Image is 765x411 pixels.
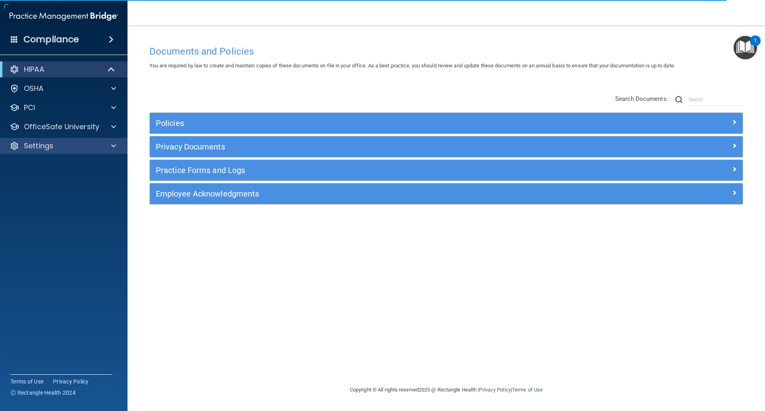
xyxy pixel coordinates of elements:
[156,117,737,130] a: Policies
[734,36,757,59] button: Open Resource Center, 1 new notification
[10,65,116,74] a: HIPAA
[156,140,737,153] a: Privacy Documents
[688,94,743,106] input: Search
[156,189,588,198] h5: Employee Acknowledgments
[156,119,588,128] h5: Policies
[10,141,116,151] a: Settings
[156,166,588,175] h5: Practice Forms and Logs
[10,122,116,132] a: OfficeSafe University
[675,96,683,103] img: ic-search.3b580494.png
[53,378,89,385] a: Privacy Policy
[615,95,668,102] span: Search Documents:
[10,103,116,112] a: PCI
[10,378,43,385] a: Terms of Use
[10,84,116,93] a: OSHA
[24,84,44,93] p: OSHA
[479,387,510,393] a: Privacy Policy
[149,46,743,57] h4: Documents and Policies
[24,122,99,132] p: OfficeSafe University
[24,141,53,151] p: Settings
[512,387,543,393] a: Terms of Use
[149,63,675,69] span: You are required by law to create and maintain copies of these documents on file in your office. ...
[301,377,592,403] div: Copyright © All rights reserved 2025 @ Rectangle Health | |
[24,34,79,45] h4: Compliance
[24,65,44,74] p: HIPAA
[10,8,118,24] img: PMB logo
[24,103,35,112] p: PCI
[754,41,757,51] div: 1
[156,187,737,200] a: Employee Acknowledgments
[156,164,737,177] a: Practice Forms and Logs
[156,142,588,151] h5: Privacy Documents
[10,389,76,397] span: Ⓒ Rectangle Health 2024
